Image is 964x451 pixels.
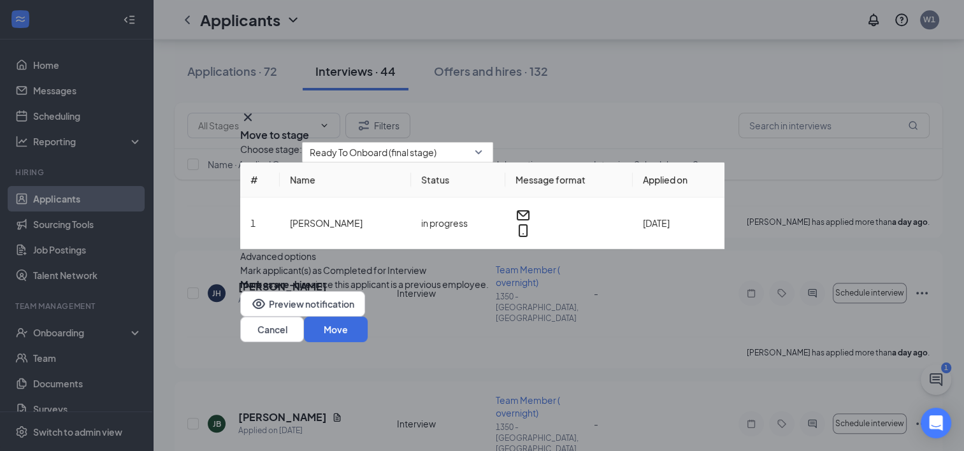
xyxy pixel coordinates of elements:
div: Open Intercom Messenger [921,408,951,438]
th: # [240,162,280,197]
th: Status [410,162,505,197]
td: [DATE] [633,197,724,249]
h3: Move to stage [240,128,309,142]
div: Advanced options [240,249,724,263]
button: Move [304,317,368,342]
th: Message format [505,162,632,197]
button: Cancel [240,317,304,342]
svg: Cross [240,110,255,125]
span: Ready To Onboard (final stage) [310,143,436,162]
th: Applied on [633,162,724,197]
b: Mark as a re-hire [240,278,311,290]
th: Name [280,162,411,197]
span: Choose stage: [240,142,302,162]
button: EyePreview notification [240,291,365,317]
span: Mark applicant(s) as Completed for Interview [240,263,426,277]
td: in progress [410,197,505,249]
svg: Email [515,208,530,223]
td: [PERSON_NAME] [280,197,411,249]
span: 1 [250,217,255,229]
div: since this applicant is a previous employee. [240,277,489,291]
svg: MobileSms [515,223,530,238]
button: Close [240,110,255,125]
svg: Eye [251,296,266,311]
